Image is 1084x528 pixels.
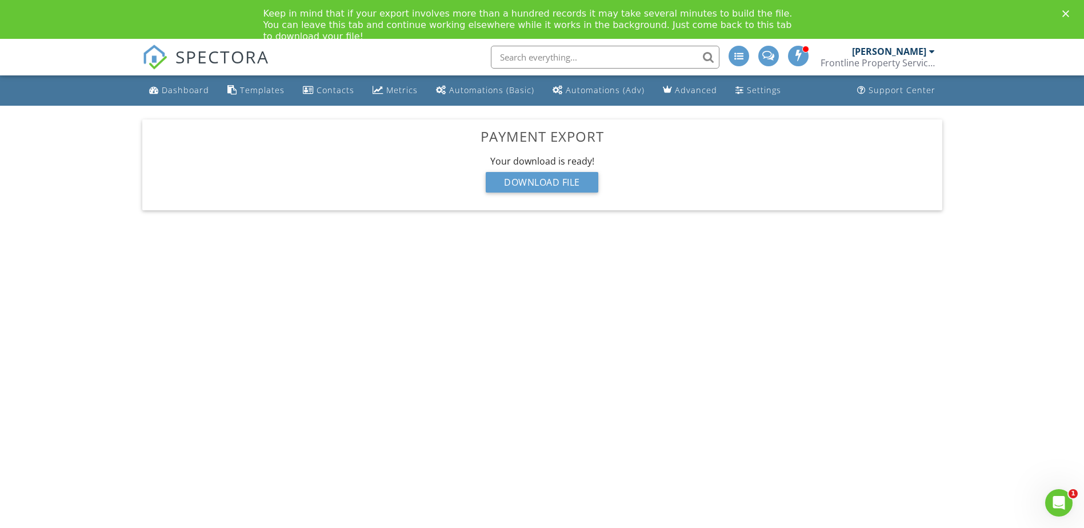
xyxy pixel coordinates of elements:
[853,80,940,101] a: Support Center
[142,54,269,78] a: SPECTORA
[240,85,285,95] div: Templates
[1069,489,1078,498] span: 1
[1045,489,1073,517] iframe: Intercom live chat
[162,85,209,95] div: Dashboard
[566,85,645,95] div: Automations (Adv)
[317,85,354,95] div: Contacts
[223,80,289,101] a: Templates
[151,155,933,167] div: Your download is ready!
[869,85,935,95] div: Support Center
[142,45,167,70] img: The Best Home Inspection Software - Spectora
[821,57,935,69] div: Frontline Property Services LLC
[852,46,926,57] div: [PERSON_NAME]
[491,46,719,69] input: Search everything...
[658,80,722,101] a: Advanced
[1062,10,1074,17] div: Close
[145,80,214,101] a: Dashboard
[151,129,933,144] h3: Payment Export
[431,80,539,101] a: Automations (Basic)
[449,85,534,95] div: Automations (Basic)
[386,85,418,95] div: Metrics
[548,80,649,101] a: Automations (Advanced)
[263,8,803,42] div: Keep in mind that if your export involves more than a hundred records it may take several minutes...
[675,85,717,95] div: Advanced
[731,80,786,101] a: Settings
[298,80,359,101] a: Contacts
[747,85,781,95] div: Settings
[175,45,269,69] span: SPECTORA
[486,172,598,193] div: Download File
[368,80,422,101] a: Metrics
